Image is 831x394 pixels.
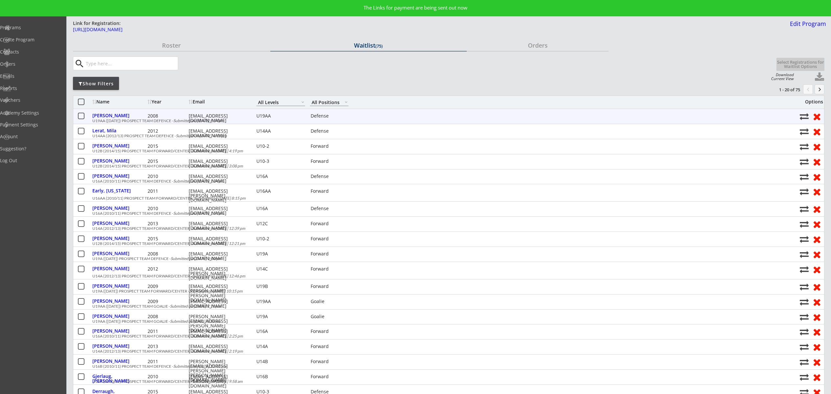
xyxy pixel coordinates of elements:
div: Defense [311,129,349,133]
div: [PERSON_NAME] [92,174,146,178]
div: [EMAIL_ADDRESS][PERSON_NAME][PERSON_NAME][DOMAIN_NAME] [189,284,248,302]
div: U16A (2010/11) PROSPECT TEAM DEFENCE - [92,179,796,183]
div: 2015 [148,159,187,164]
div: 2013 [148,344,187,349]
div: Defense [311,389,349,394]
div: Orders [467,42,608,48]
div: [EMAIL_ADDRESS][DOMAIN_NAME] [189,114,248,123]
div: U19AA ([DATE]) PROSPECT TEAM GOALIE - [92,319,796,323]
div: U19AA [256,299,305,304]
div: U19A [256,314,305,319]
div: U14AA (2012/13) PROSPECT TEAM DEFENCE - [92,134,796,138]
div: U10-2 [256,144,305,148]
div: 2011 [148,189,187,193]
div: Email [189,99,248,104]
em: Submitted on [DATE] 1:51 pm [173,211,224,216]
div: U14A [256,344,305,349]
button: Move player [800,265,809,274]
div: Lerat, Mila [92,128,146,133]
div: [PERSON_NAME] [92,143,146,148]
div: Roster [73,42,270,48]
div: U19AA ([DATE]) PROSPECT TEAM DEFENCE - [92,119,796,123]
button: Remove from roster (no refund) [811,126,823,137]
div: [EMAIL_ADDRESS][PERSON_NAME][DOMAIN_NAME] [189,189,248,203]
button: Move player [800,172,809,181]
div: U16B [256,374,305,379]
em: Submitted on [DATE] 1:24 pm [173,179,224,184]
div: Forward [311,359,349,364]
div: U16B (2010/11) PROSPECT TEAM DEFENCE - [92,364,796,368]
div: U16A [256,206,305,211]
div: 2015 [148,144,187,148]
div: U19AA [256,114,305,118]
div: [EMAIL_ADDRESS][DOMAIN_NAME] [189,159,248,168]
div: Forward [311,144,349,148]
div: [EMAIL_ADDRESS][DOMAIN_NAME] [189,252,248,261]
button: Move player [800,157,809,166]
button: Remove from roster (no refund) [811,186,823,197]
button: Remove from roster (no refund) [811,357,823,367]
div: U10-2 [256,236,305,241]
div: [PERSON_NAME] [92,299,146,303]
div: 2009 [148,284,187,289]
div: Waitlist [270,42,467,48]
div: U19A ([DATE]) PROSPECT TEAM DEFENCE - [92,257,796,261]
div: [PERSON_NAME] [92,251,146,256]
div: U19AA ([DATE]) PROSPECT TEAM GOALIE - [92,304,796,308]
div: U12B (2014/15) PROSPECT TEAM FORWARD/CENTER - [92,164,796,168]
button: chevron_left [803,84,813,94]
div: U16A (2010/11) PROSPECT TEAM FORWARD/CENTER - [92,380,796,383]
button: Remove from roster (no refund) [811,312,823,322]
div: U19B [256,284,305,289]
div: Show Filters [73,80,119,87]
div: [PERSON_NAME][EMAIL_ADDRESS][PERSON_NAME][PERSON_NAME][DOMAIN_NAME] [189,359,248,382]
div: 2015 [148,236,187,241]
div: 2008 [148,252,187,256]
div: Forward [311,267,349,271]
div: [PERSON_NAME] [92,221,146,226]
div: U16A [256,174,305,179]
button: keyboard_arrow_right [815,84,824,94]
div: [EMAIL_ADDRESS][PERSON_NAME][DOMAIN_NAME] [189,267,248,280]
div: 2009 [148,299,187,304]
div: [EMAIL_ADDRESS][DOMAIN_NAME] [189,236,248,246]
div: Forward [311,252,349,256]
button: Select Registrations for Waitlist Options [776,58,824,71]
div: [EMAIL_ADDRESS][DOMAIN_NAME] [189,129,248,138]
div: U16A [256,329,305,334]
div: 2008 [148,314,187,319]
em: Submitted on [DATE] 12:10 pm [173,364,226,369]
div: Edit Program [787,21,826,27]
button: Remove from roster (no refund) [811,204,823,214]
div: Defense [311,206,349,211]
button: Move player [800,250,809,259]
div: [EMAIL_ADDRESS][DOMAIN_NAME] [189,174,248,183]
div: U14A (2012/13) PROSPECT TEAM FORWARD/CENTER - [92,349,796,353]
div: [PERSON_NAME] [92,236,146,241]
em: Submitted on [DATE] 7:19 pm [170,304,221,309]
button: Move player [800,142,809,151]
button: Remove from roster (no refund) [811,264,823,274]
button: Move player [800,313,809,321]
div: [PERSON_NAME] [92,329,146,333]
div: 2011 [148,359,187,364]
button: search [74,58,85,69]
em: Submitted on [DATE] 3:00 pm [171,256,222,261]
em: Submitted on [DATE] 4:11 pm [176,133,227,138]
div: 2015 [148,389,187,394]
div: Goalie [311,299,349,304]
div: [PERSON_NAME] [92,206,146,210]
div: U14AA [256,129,305,133]
button: Remove from roster (no refund) [811,234,823,244]
button: Move player [800,342,809,351]
div: U12C [256,221,305,226]
div: Forward [311,344,349,349]
div: Defense [311,174,349,179]
div: U12B (2014/15) PROSPECT TEAM FORWARD/CENTER - [92,149,796,153]
div: Early, [US_STATE] [92,188,146,193]
button: Remove from roster (no refund) [811,219,823,229]
div: [PERSON_NAME] [92,159,146,163]
button: Remove from roster (no refund) [811,297,823,307]
div: U16AA (2010/11) PROSPECT TEAM FORWARD/CENTER - [92,196,796,200]
div: Forward [311,284,349,289]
